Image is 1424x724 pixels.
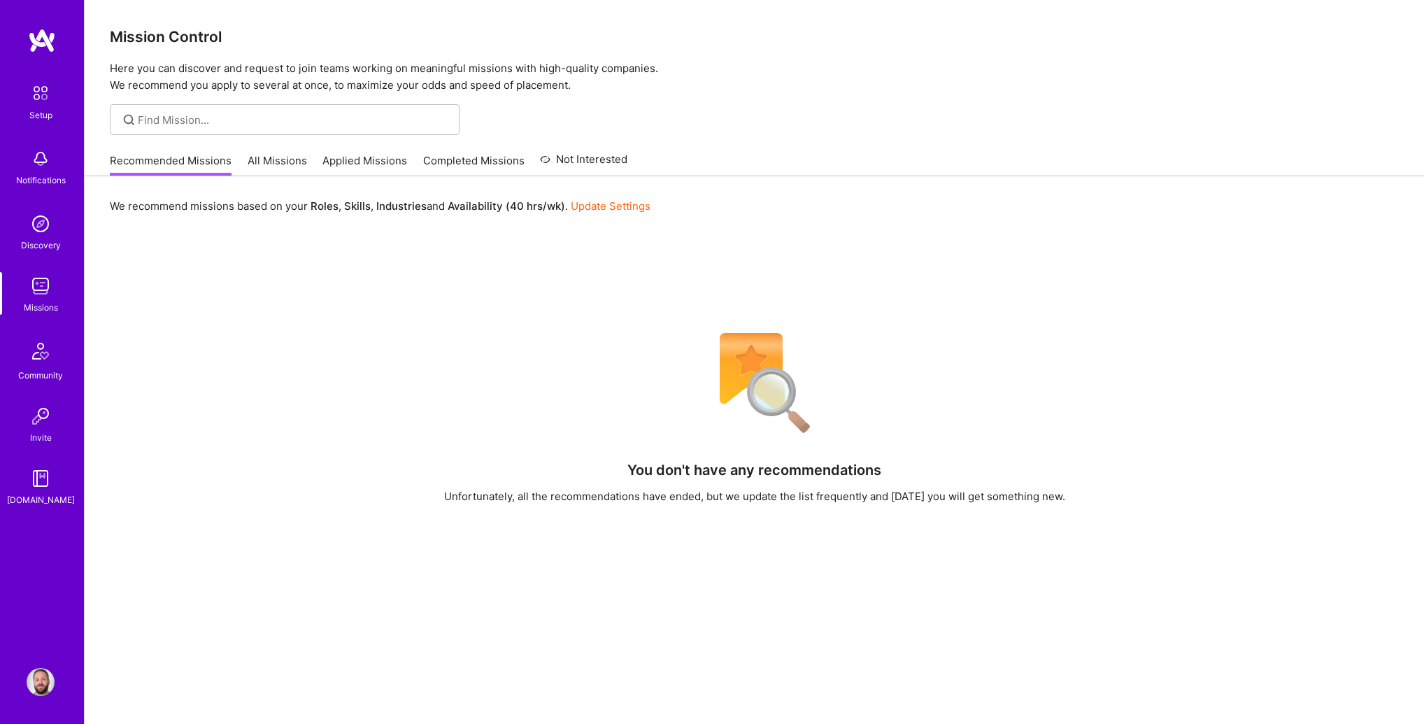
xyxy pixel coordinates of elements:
[138,113,449,127] input: Find Mission...
[110,153,232,176] a: Recommended Missions
[423,153,525,176] a: Completed Missions
[444,489,1065,504] div: Unfortunately, all the recommendations have ended, but we update the list frequently and [DATE] y...
[30,430,52,445] div: Invite
[27,272,55,300] img: teamwork
[27,464,55,492] img: guide book
[110,60,1399,94] p: Here you can discover and request to join teams working on meaningful missions with high-quality ...
[695,324,814,443] img: No Results
[448,199,565,213] b: Availability (40 hrs/wk)
[376,199,427,213] b: Industries
[110,199,650,213] p: We recommend missions based on your , , and .
[571,199,650,213] a: Update Settings
[7,492,75,507] div: [DOMAIN_NAME]
[627,462,881,478] h4: You don't have any recommendations
[540,151,627,176] a: Not Interested
[16,173,66,187] div: Notifications
[27,145,55,173] img: bell
[28,28,56,53] img: logo
[26,78,55,108] img: setup
[311,199,339,213] b: Roles
[322,153,407,176] a: Applied Missions
[344,199,371,213] b: Skills
[27,210,55,238] img: discovery
[18,368,63,383] div: Community
[29,108,52,122] div: Setup
[121,112,137,128] i: icon SearchGrey
[110,28,1399,45] h3: Mission Control
[24,334,57,368] img: Community
[27,668,55,696] img: User Avatar
[27,402,55,430] img: Invite
[248,153,307,176] a: All Missions
[24,300,58,315] div: Missions
[21,238,61,253] div: Discovery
